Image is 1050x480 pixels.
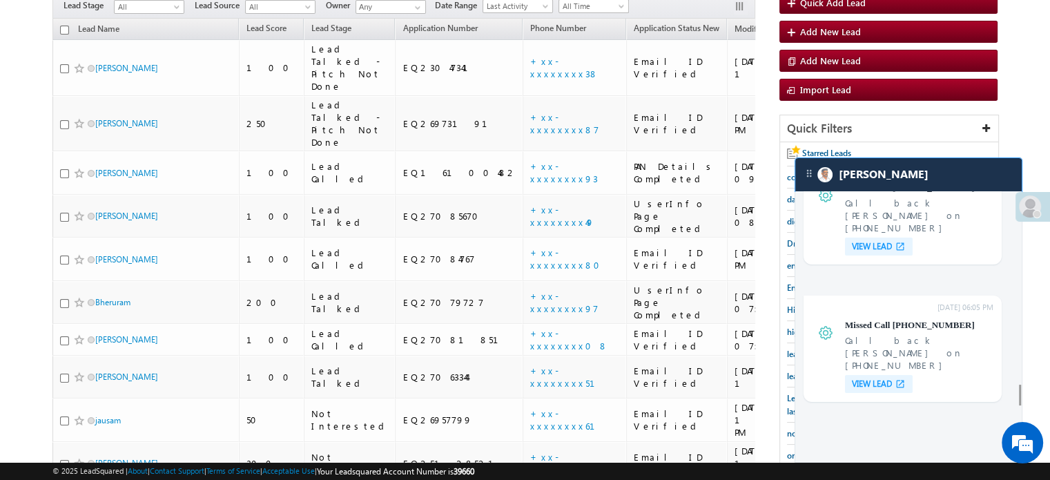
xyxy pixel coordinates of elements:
div: [DATE] 12:11 PM [735,401,835,439]
div: UserInfo Page Completed [634,198,721,235]
span: [DATE] 06:05 PM [873,301,993,314]
span: Engaged Leads [787,282,842,293]
div: Email ID Verified [634,365,721,390]
a: Bheruram [95,297,130,307]
div: Email ID Verified [634,327,721,352]
div: EQ26957799 [402,414,516,426]
div: Email ID Verified [634,55,721,80]
span: Carter [838,168,928,181]
span: high mid [787,327,820,337]
div: [DATE] 08:05 PM [735,204,835,229]
div: EQ27063344 [402,371,516,383]
span: High [787,305,805,315]
a: +xx-xxxxxxxx08 [530,327,608,352]
span: Starred Leads [802,148,851,158]
a: About [128,466,148,475]
img: Carter [817,167,833,182]
span: Call back Atul mhatre on +91-8652204748 [845,197,993,234]
div: [DATE] 07:08 PM [735,290,835,315]
div: [DATE] 09:20 PM [735,160,835,185]
span: 39660 [454,466,474,477]
a: [PERSON_NAME] [95,168,158,178]
div: Lead Called [311,327,389,352]
a: +xx-xxxxxxxx80 [530,247,608,271]
a: Lead Stage [304,21,358,39]
span: Application Status New [634,23,719,33]
div: 100 [246,61,298,74]
div: [DATE] 09:58 PM [735,111,835,136]
a: Lead Score [240,21,293,39]
img: open [895,241,906,252]
div: Lead Called [311,247,389,271]
div: carter-dragCarter[PERSON_NAME][DATE] 06:05 PM1Missed Call [PHONE_NUMBER]Call back [PERSON_NAME] o... [795,157,1022,463]
span: lead capture new [787,371,849,381]
div: 100 [246,166,298,179]
a: Application Number [396,21,484,39]
div: Lead Talked - Pitch Not Done [311,99,389,148]
span: Lead Stage [311,23,351,33]
div: UserInfo Page Completed [634,284,721,321]
a: +xx-xxxxxxxx51 [530,365,612,389]
span: Phone Number [530,23,586,33]
div: 50 [246,414,298,426]
a: Contact Support [150,466,204,475]
span: Lead Score [246,23,286,33]
span: VIEW LEAD [852,241,892,252]
a: [PERSON_NAME] [95,211,158,221]
input: Check all records [60,26,69,35]
div: EQ26973191 [402,117,516,130]
div: 100 [246,371,298,383]
div: EQ27081851 [402,334,516,346]
a: [PERSON_NAME] [95,118,158,128]
div: Lead Talked [311,204,389,229]
div: Not Interested [311,451,389,476]
a: [PERSON_NAME] [95,334,158,345]
div: EQ27085670 [402,210,516,222]
span: Application Number [402,23,477,33]
div: [DATE] 07:37 PM [735,247,835,271]
a: +xx-xxxxxxxx49 [530,204,594,228]
span: © 2025 LeadSquared | | | | | [52,465,474,478]
div: 200 [246,296,298,309]
span: Add New Lead [800,26,861,37]
a: +xx-xxxxxxxx61 [530,407,612,432]
img: open [895,378,906,390]
div: Lead Talked [311,365,389,390]
a: +xx-xxxxxxxx63 [530,451,594,475]
em: Submit [202,376,251,394]
div: 250 [246,117,298,130]
div: [DATE] 12:24 AM [735,55,835,80]
a: Phone Number [523,21,593,39]
span: Your Leadsquared Account Number is [317,466,474,477]
a: [PERSON_NAME] [95,63,158,73]
span: digilocker [787,216,823,227]
div: EQ23047341 [402,61,516,74]
a: jausam [95,415,121,425]
span: organic [787,450,815,461]
div: Not Interested [311,407,389,432]
div: Email ID Verified [634,407,721,432]
div: VIEW LEAD [845,375,913,393]
div: EQ25128521 [402,457,516,470]
a: Terms of Service [206,466,260,475]
img: carter-drag [804,168,815,179]
div: [DATE] 07:03 PM [735,327,835,352]
span: VIEW LEAD [852,378,892,390]
div: Email ID Verified [634,111,721,136]
div: VIEW LEAD [845,238,913,256]
span: code [787,172,805,182]
div: Leave a message [72,73,232,90]
a: Acceptable Use [262,466,315,475]
a: Application Status New [627,21,726,39]
span: non-recording [787,428,840,439]
a: [PERSON_NAME] [95,254,158,265]
img: 1 [817,325,834,341]
span: Leads who visited website in the last 7 days [787,393,904,416]
div: EQ27079727 [402,296,516,309]
a: Modified On (sorted descending) [728,21,801,39]
a: Show All Items [407,1,425,15]
div: Email ID Verified [634,247,721,271]
a: Lead Name [71,21,126,39]
span: lead capture [787,349,832,359]
a: +xx-xxxxxxxx38 [530,55,599,79]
